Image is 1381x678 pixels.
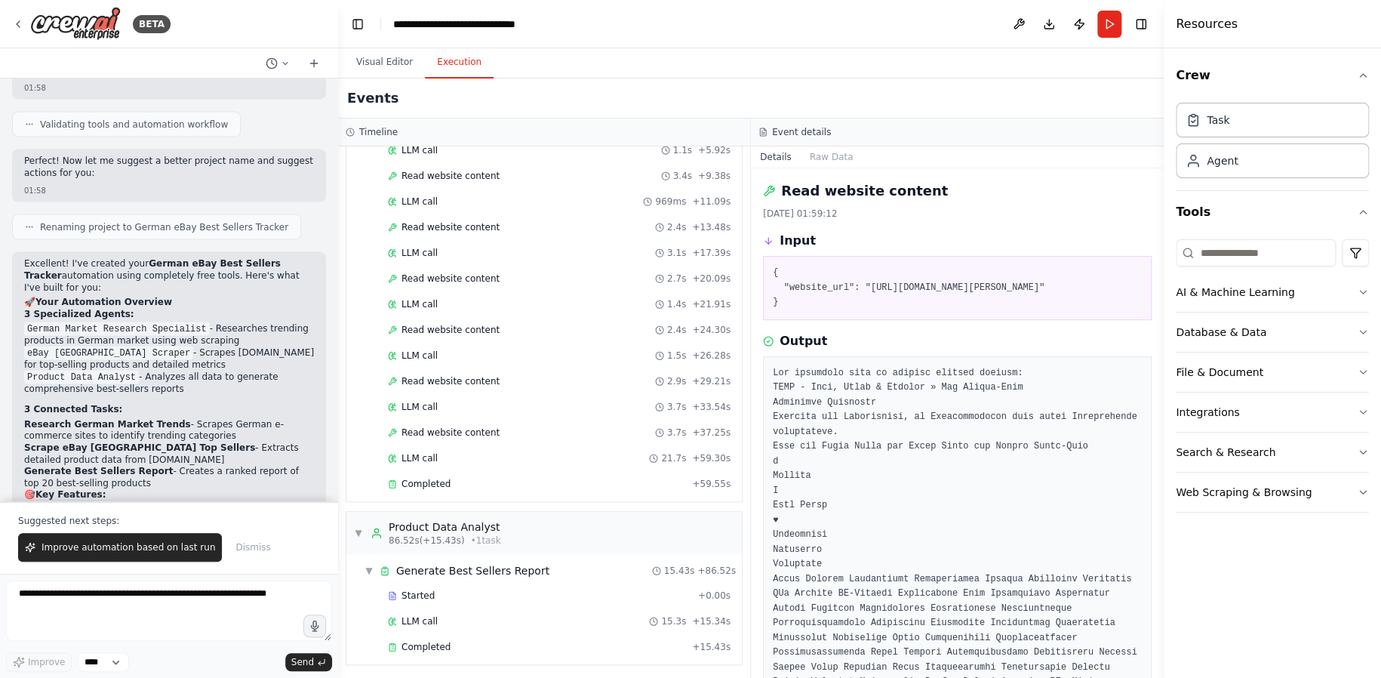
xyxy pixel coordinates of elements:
div: Integrations [1176,405,1239,420]
div: Task [1207,112,1229,128]
strong: Research German Market Trends [24,418,191,429]
button: Improve [6,652,72,672]
span: Send [291,656,314,668]
span: 2.4s [667,324,686,336]
strong: German eBay Best Sellers Tracker [24,257,281,280]
button: Database & Data [1176,313,1369,352]
button: AI & Machine Learning [1176,273,1369,312]
span: LLM call [401,350,438,362]
span: Read website content [401,273,500,285]
span: LLM call [401,144,438,156]
span: ▼ [364,565,374,577]
span: + 11.09s [692,196,730,208]
span: Completed [401,641,451,653]
button: Tools [1176,191,1369,233]
p: Perfect! Now let me suggest a better project name and suggest actions for you: [24,155,314,178]
span: 2.7s [667,273,686,285]
code: Product Data Analyst [24,370,139,384]
span: + 59.30s [692,452,730,464]
p: ✅ - Uses only free web scraping tools ( ) ✅ - Pure web scraping approach as requested ✅ - Specifi... [24,501,314,584]
button: File & Document [1176,353,1369,392]
div: 01:58 [24,184,314,196]
span: + 15.43s [692,641,730,653]
pre: { "website_url": "[URL][DOMAIN_NAME][PERSON_NAME]" } [773,266,1142,310]
p: Excellent! I've created your automation using completely free tools. Here's what I've built for you: [24,257,314,293]
span: + 17.39s [692,247,730,259]
h3: Input [780,232,816,250]
div: File & Document [1176,365,1263,380]
span: Improve automation based on last run [42,541,215,553]
span: 969ms [655,196,686,208]
span: Read website content [401,427,500,439]
div: Agent [1207,153,1238,168]
span: + 26.28s [692,350,730,362]
span: ▼ [354,527,363,539]
span: + 13.48s [692,221,730,233]
div: Search & Research [1176,445,1275,460]
li: - Creates a ranked report of top 20 best-selling products [24,465,314,488]
h3: Timeline [359,126,398,138]
span: + 20.09s [692,273,730,285]
strong: 3 Connected Tasks: [24,403,122,414]
h4: Resources [1176,15,1238,33]
button: Switch to previous chat [260,54,296,72]
span: Started [401,590,435,602]
h2: 🚀 [24,296,314,308]
span: + 86.52s [697,565,736,577]
h3: Event details [772,126,831,138]
button: Dismiss [228,533,278,562]
li: - Scrapes German e-commerce sites to identify trending categories [24,418,314,442]
span: 15.43s [664,565,695,577]
span: 1.1s [673,144,692,156]
h2: 🎯 [24,488,314,501]
div: Generate Best Sellers Report [396,563,549,578]
span: 15.3s [661,615,686,627]
span: + 0.00s [698,590,730,602]
div: BETA [133,15,171,33]
h3: Output [780,332,827,350]
strong: Scrape eBay [GEOGRAPHIC_DATA] Top Sellers [24,442,255,452]
button: Execution [425,47,494,79]
span: + 15.34s [692,615,730,627]
button: Search & Research [1176,433,1369,472]
span: 2.9s [667,375,686,387]
code: eBay [GEOGRAPHIC_DATA] Scraper [24,346,193,359]
span: + 33.54s [692,401,730,413]
p: Suggested next steps: [18,515,320,527]
strong: Generate Best Sellers Report [24,465,173,476]
button: Crew [1176,54,1369,97]
li: - Scrapes [DOMAIN_NAME] for top-selling products and detailed metrics [24,347,314,371]
span: + 5.92s [698,144,730,156]
strong: 3 Specialized Agents: [24,308,134,319]
span: Renaming project to German eBay Best Sellers Tracker [40,220,288,233]
img: Logo [30,7,121,41]
div: Web Scraping & Browsing [1176,485,1312,500]
li: - Analyzes all data to generate comprehensive best-sellers reports [24,371,314,395]
button: Click to speak your automation idea [303,615,326,637]
div: Tools [1176,233,1369,525]
button: Start a new chat [302,54,326,72]
button: Hide right sidebar [1130,14,1152,35]
span: LLM call [401,452,438,464]
span: 1.4s [667,298,686,310]
strong: Your Automation Overview [35,296,172,307]
h2: Events [347,88,398,109]
button: Details [751,146,801,168]
span: Completed [401,478,451,490]
span: + 24.30s [692,324,730,336]
li: - Researches trending products in German market using web scraping [24,322,314,347]
span: LLM call [401,298,438,310]
button: Visual Editor [344,47,425,79]
strong: 100% Free [35,501,89,511]
span: 21.7s [661,452,686,464]
span: LLM call [401,615,438,627]
div: Crew [1176,97,1369,190]
span: + 29.21s [692,375,730,387]
span: Read website content [401,375,500,387]
h2: Read website content [781,180,948,202]
strong: Key Features: [35,488,106,499]
span: Read website content [401,170,500,182]
div: Database & Data [1176,325,1266,340]
span: + 21.91s [692,298,730,310]
span: 3.7s [667,401,686,413]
